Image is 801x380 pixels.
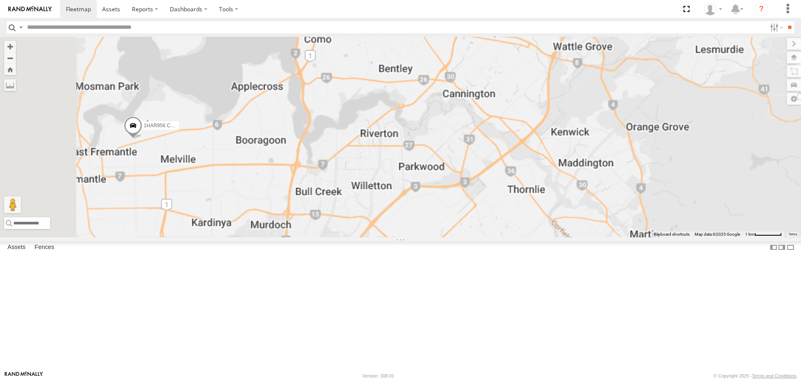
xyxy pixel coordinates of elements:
a: Terms and Conditions [752,373,796,378]
span: Map data ©2025 Google [695,232,740,237]
label: Map Settings [787,93,801,105]
label: Fences [30,242,58,254]
button: Drag Pegman onto the map to open Street View [4,196,21,213]
img: rand-logo.svg [8,6,52,12]
div: Andrew Fisher [701,3,725,15]
div: Version: 308.01 [363,373,394,378]
label: Search Query [18,21,24,33]
label: Assets [3,242,30,254]
label: Dock Summary Table to the Right [778,242,786,254]
button: Zoom in [4,41,16,52]
span: 1HAR956 Coor. Stat. Planing [144,123,209,128]
button: Zoom out [4,52,16,64]
button: Keyboard shortcuts [654,232,690,237]
label: Search Filter Options [767,21,785,33]
label: Hide Summary Table [786,242,795,254]
label: Measure [4,79,16,91]
a: Terms (opens in new tab) [788,232,797,236]
button: Map Scale: 1 km per 62 pixels [743,232,784,237]
label: Dock Summary Table to the Left [769,242,778,254]
a: Visit our Website [5,372,43,380]
span: 1 km [745,232,754,237]
i: ? [755,3,768,16]
button: Zoom Home [4,64,16,75]
div: © Copyright 2025 - [713,373,796,378]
